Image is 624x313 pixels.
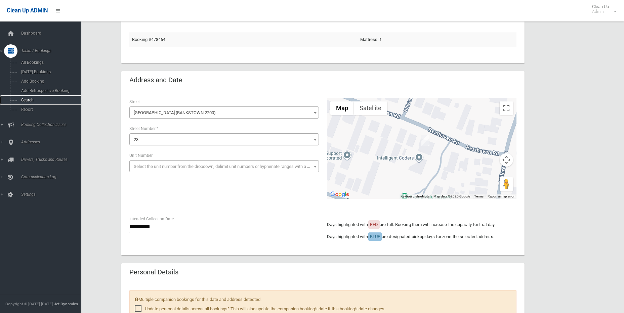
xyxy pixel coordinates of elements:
[592,9,609,14] small: Admin
[121,74,191,87] header: Address and Date
[19,157,86,162] span: Drivers, Trucks and Routes
[488,194,514,198] a: Report a map error
[500,177,513,191] button: Drag Pegman onto the map to open Street View
[19,88,80,93] span: Add Retrospective Booking
[19,31,86,36] span: Dashboard
[401,194,429,199] button: Keyboard shortcuts
[327,233,516,241] p: Days highlighted with are designated pickup days for zone the selected address.
[474,194,484,198] a: Terms (opens in new tab)
[19,60,80,65] span: All Bookings
[370,222,378,227] span: RED
[589,4,616,14] span: Clean Up
[135,305,385,313] span: Update personal details across all bookings? This will also update the companion booking's date i...
[358,32,516,47] td: Mattress: 1
[132,37,165,42] a: Booking #478464
[19,79,80,84] span: Add Booking
[131,108,317,118] span: Resthaven Road (BANKSTOWN 2200)
[433,194,470,198] span: Map data ©2025 Google
[54,302,78,306] strong: Jet Dynamics
[131,135,317,144] span: 23
[370,234,380,239] span: BLUE
[329,190,351,199] a: Open this area in Google Maps (opens a new window)
[134,137,138,142] span: 23
[19,98,80,102] span: Search
[19,192,86,197] span: Settings
[7,7,48,14] span: Clean Up ADMIN
[327,221,516,229] p: Days highlighted with are full. Booking them will increase the capacity for that day.
[330,101,354,115] button: Show street map
[329,190,351,199] img: Google
[354,101,387,115] button: Show satellite imagery
[19,48,86,53] span: Tasks / Bookings
[19,107,80,112] span: Report
[500,101,513,115] button: Toggle fullscreen view
[129,133,319,145] span: 23
[121,266,186,279] header: Personal Details
[19,175,86,179] span: Communication Log
[500,153,513,167] button: Map camera controls
[19,122,86,127] span: Booking Collection Issues
[19,140,86,144] span: Addresses
[5,302,53,306] span: Copyright © [DATE]-[DATE]
[19,70,80,74] span: [DATE] Bookings
[129,106,319,119] span: Resthaven Road (BANKSTOWN 2200)
[134,164,322,169] span: Select the unit number from the dropdown, delimit unit numbers or hyphenate ranges with a comma
[421,135,429,146] div: 23 Resthaven Road, BANKSTOWN NSW 2200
